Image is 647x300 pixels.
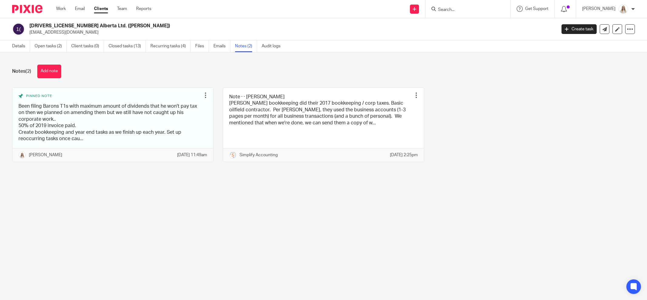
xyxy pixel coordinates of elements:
[12,68,31,75] h1: Notes
[56,6,66,12] a: Work
[109,40,146,52] a: Closed tasks (13)
[18,94,201,99] div: Pinned note
[213,40,230,52] a: Emails
[29,29,552,35] p: [EMAIL_ADDRESS][DOMAIN_NAME]
[240,152,278,158] p: Simplify Accounting
[117,6,127,12] a: Team
[195,40,209,52] a: Files
[18,151,26,159] img: Headshot%2011-2024%20white%20background%20square%202.JPG
[150,40,191,52] a: Recurring tasks (4)
[437,7,492,13] input: Search
[35,40,67,52] a: Open tasks (2)
[71,40,104,52] a: Client tasks (0)
[29,152,62,158] p: [PERSON_NAME]
[12,40,30,52] a: Details
[136,6,151,12] a: Reports
[229,151,236,159] img: Screenshot%202023-11-29%20141159.png
[12,23,25,35] img: svg%3E
[75,6,85,12] a: Email
[262,40,285,52] a: Audit logs
[562,24,597,34] a: Create task
[390,152,418,158] p: [DATE] 2:25pm
[525,7,548,11] span: Get Support
[12,5,42,13] img: Pixie
[37,65,61,78] button: Add note
[29,23,448,29] h2: [DRIVERS_LICENSE_NUMBER] Alberta Ltd. ([PERSON_NAME])
[94,6,108,12] a: Clients
[25,69,31,74] span: (2)
[235,40,257,52] a: Notes (2)
[582,6,615,12] p: [PERSON_NAME]
[177,152,207,158] p: [DATE] 11:49am
[619,4,628,14] img: Headshot%2011-2024%20white%20background%20square%202.JPG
